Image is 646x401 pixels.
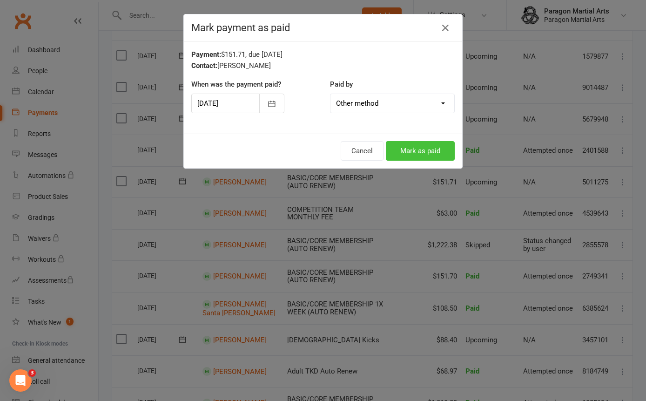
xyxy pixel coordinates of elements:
button: Cancel [341,141,384,161]
button: Close [438,20,453,35]
strong: Contact: [191,61,217,70]
label: Paid by [330,79,353,90]
label: When was the payment paid? [191,79,281,90]
h4: Mark payment as paid [191,22,455,34]
button: Mark as paid [386,141,455,161]
div: [PERSON_NAME] [191,60,455,71]
iframe: Intercom live chat [9,369,32,392]
strong: Payment: [191,50,221,59]
div: $151.71, due [DATE] [191,49,455,60]
span: 3 [28,369,36,377]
